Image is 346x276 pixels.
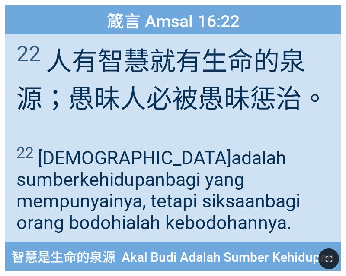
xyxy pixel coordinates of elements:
wh4148: bagi orang bodoh [16,190,300,233]
span: [DEMOGRAPHIC_DATA] [16,144,330,233]
wh2416: 的泉源 [16,46,328,114]
wh1167: , tetapi siksaan [16,190,300,233]
wh200: 惩治 [250,84,328,114]
wh7922: adalah sumber [16,147,300,233]
span: 人有智慧 [16,40,330,115]
wh191: ialah kebodohannya [122,212,292,233]
span: 箴言 Amsal 16:22 [107,8,240,32]
wh7922: 就有生命 [16,46,328,114]
wh4726: kehidupan [16,169,300,233]
wh4726: ；愚昧人 [42,84,328,114]
sup: 22 [16,41,41,66]
wh200: . [287,212,292,233]
wh191: 必被愚昧 [146,84,328,114]
wh2416: bagi yang mempunyainya [16,169,300,233]
wh4148: 。 [302,84,328,114]
sup: 22 [16,144,34,162]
